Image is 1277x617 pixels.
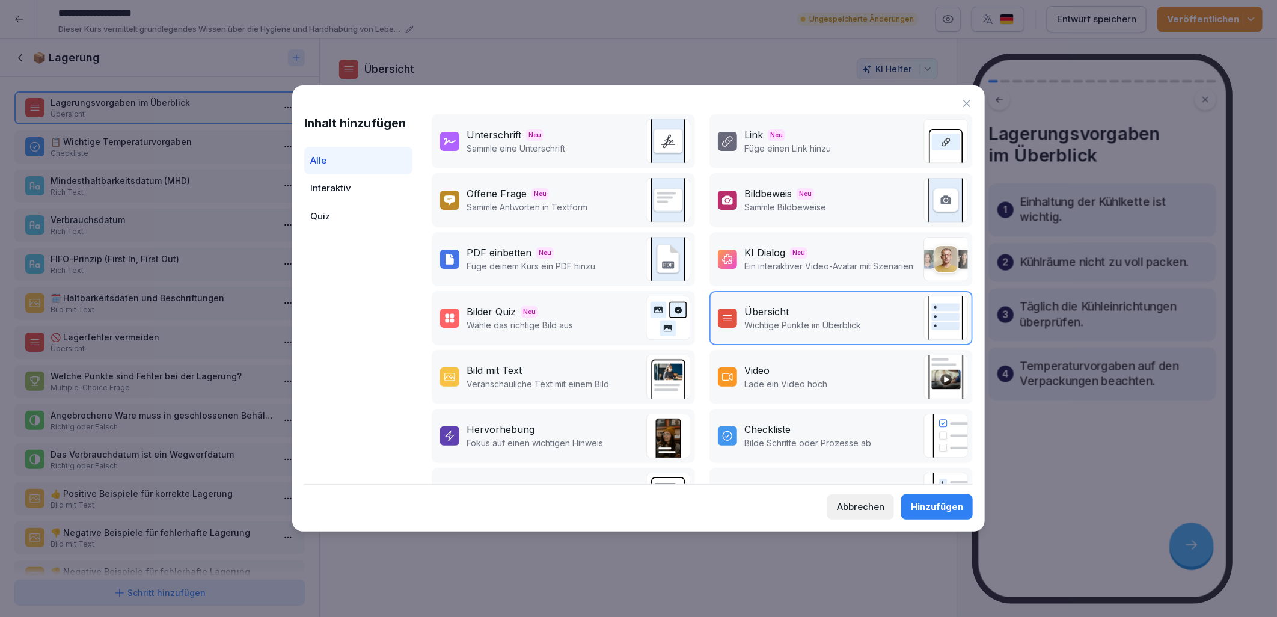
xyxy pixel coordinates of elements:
div: Offene Frage [467,186,527,201]
div: Liste [744,481,765,496]
div: Checkliste [744,422,791,437]
div: Interaktiv [304,174,412,203]
div: KI Dialog [744,245,785,260]
div: Hinzufügen [911,500,963,514]
button: Abbrechen [827,494,894,520]
img: text_image.png [646,355,690,399]
span: Neu [521,306,538,318]
img: overview.svg [923,296,968,340]
img: link.svg [923,119,968,164]
div: Bilder Quiz [467,304,516,319]
p: Lade ein Video hoch [744,378,827,390]
p: Sammle Antworten in Textform [467,201,587,213]
p: Ein interaktiver Video-Avatar mit Szenarien [744,260,913,272]
img: ai_dialogue.png [923,237,968,281]
p: Fokus auf einen wichtigen Hinweis [467,437,603,449]
div: Alle [304,147,412,175]
span: Neu [797,188,814,200]
span: Neu [768,129,785,141]
div: PDF einbetten [467,245,531,260]
div: Quiz [304,203,412,231]
img: text_response.svg [646,178,690,223]
img: callout.png [646,414,690,458]
img: image_upload.svg [923,178,968,223]
h1: Inhalt hinzufügen [304,114,412,132]
img: signature.svg [646,119,690,164]
img: image_quiz.svg [646,296,690,340]
p: Füge deinem Kurs ein PDF hinzu [467,260,595,272]
div: Abbrechen [837,500,884,514]
img: pdf_embed.svg [646,237,690,281]
div: Rich Text [467,481,509,496]
div: Video [744,363,770,378]
div: Hervorhebung [467,422,534,437]
p: Sammle Bildbeweise [744,201,826,213]
span: Neu [790,247,807,259]
img: richtext.svg [646,473,690,517]
p: Sammle eine Unterschrift [467,142,565,155]
button: Hinzufügen [901,494,973,520]
img: video.png [923,355,968,399]
p: Wichtige Punkte im Überblick [744,319,861,331]
img: checklist.svg [923,414,968,458]
div: Bild mit Text [467,363,522,378]
div: Übersicht [744,304,789,319]
span: Neu [536,247,554,259]
div: Bildbeweis [744,186,792,201]
div: Unterschrift [467,127,521,142]
p: Veranschauliche Text mit einem Bild [467,378,609,390]
img: list.svg [923,473,968,517]
span: Neu [526,129,544,141]
p: Bilde Schritte oder Prozesse ab [744,437,871,449]
p: Füge einen Link hinzu [744,142,831,155]
p: Wähle das richtige Bild aus [467,319,573,331]
div: Link [744,127,763,142]
span: Neu [531,188,549,200]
